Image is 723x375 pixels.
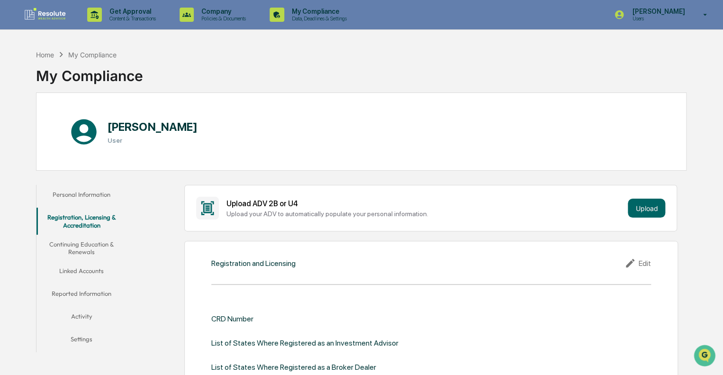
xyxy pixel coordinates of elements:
[32,73,155,82] div: Start new chat
[9,120,17,128] div: 🖐️
[36,51,54,59] div: Home
[36,185,127,208] button: Personal Information
[284,8,352,15] p: My Compliance
[628,199,665,218] button: Upload
[67,160,115,168] a: Powered byPylon
[624,8,689,15] p: [PERSON_NAME]
[19,119,61,129] span: Preclearance
[36,60,143,84] div: My Compliance
[36,261,127,284] button: Linked Accounts
[211,314,253,323] div: CRD Number
[9,20,172,35] p: How can we help?
[36,329,127,352] button: Settings
[68,51,117,59] div: My Compliance
[211,363,376,372] div: List of States Where Registered as a Broker Dealer
[36,235,127,262] button: Continuing Education & Renewals
[36,208,127,235] button: Registration, Licensing & Accreditation
[69,120,76,128] div: 🗄️
[65,116,121,133] a: 🗄️Attestations
[6,134,63,151] a: 🔎Data Lookup
[624,257,651,269] div: Edit
[9,73,27,90] img: 1746055101610-c473b297-6a78-478c-a979-82029cc54cd1
[226,199,624,208] div: Upload ADV 2B or U4
[6,116,65,133] a: 🖐️Preclearance
[284,15,352,22] p: Data, Deadlines & Settings
[19,137,60,147] span: Data Lookup
[9,138,17,146] div: 🔎
[102,15,161,22] p: Content & Transactions
[211,338,398,348] div: List of States Where Registered as an Investment Advisor
[226,210,624,218] div: Upload your ADV to automatically populate your personal information.
[211,259,296,268] div: Registration and Licensing
[36,185,127,352] div: secondary tabs example
[78,119,117,129] span: Attestations
[23,7,68,22] img: logo
[36,307,127,329] button: Activity
[624,15,689,22] p: Users
[36,284,127,307] button: Reported Information
[161,75,172,87] button: Start new chat
[108,137,197,144] h3: User
[32,82,120,90] div: We're available if you need us!
[693,344,718,369] iframe: Open customer support
[102,8,161,15] p: Get Approval
[94,161,115,168] span: Pylon
[194,15,251,22] p: Policies & Documents
[108,120,197,134] h1: [PERSON_NAME]
[194,8,251,15] p: Company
